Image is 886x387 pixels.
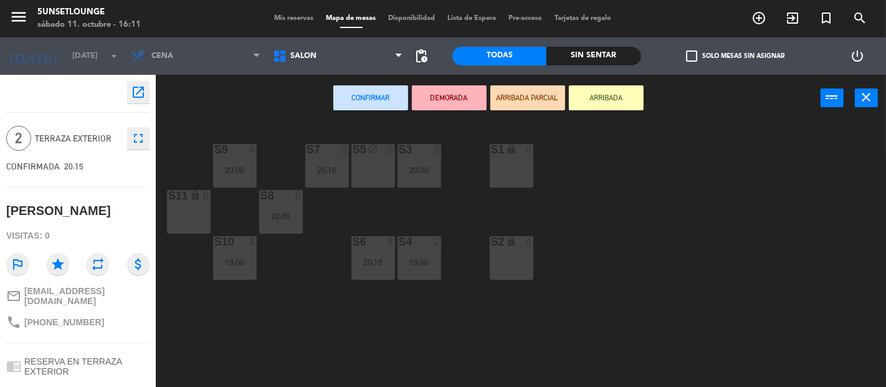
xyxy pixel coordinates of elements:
i: attach_money [127,253,150,275]
div: Sin sentar [546,47,641,65]
a: mail_outline[EMAIL_ADDRESS][DOMAIN_NAME] [6,286,150,306]
i: mail_outline [6,289,21,303]
i: chrome_reader_mode [6,359,21,374]
div: S2 [491,236,492,247]
div: 19:00 [398,258,441,267]
i: power_settings_new [850,49,865,64]
div: S8 [260,190,261,201]
span: Mapa de mesas [320,15,383,22]
div: 19:00 [213,258,257,267]
span: Lista de Espera [442,15,503,22]
i: star [47,253,69,275]
button: fullscreen [127,127,150,150]
i: turned_in_not [819,11,834,26]
span: Mis reservas [269,15,320,22]
div: 20:00 [213,166,257,174]
div: 4 [249,144,256,155]
i: block [368,144,378,155]
div: S10 [214,236,215,247]
i: exit_to_app [785,11,800,26]
button: open_in_new [127,81,150,103]
div: 4 [525,236,533,247]
div: [PERSON_NAME] [6,201,111,221]
div: 6 [202,190,210,201]
div: 20:00 [398,166,441,174]
span: RESERVA EN TERRAZA EXTERIOR [24,356,150,376]
span: 2 [6,126,31,151]
i: arrow_drop_down [107,49,121,64]
span: [EMAIL_ADDRESS][DOMAIN_NAME] [24,286,150,306]
i: close [859,90,874,105]
span: Disponibilidad [383,15,442,22]
div: 20:15 [351,258,395,267]
div: S1 [491,144,492,155]
button: close [855,88,878,107]
div: 6 [295,190,302,201]
div: Todas [452,47,546,65]
button: Confirmar [333,85,408,110]
button: power_input [821,88,844,107]
i: power_input [825,90,840,105]
button: menu [9,7,28,31]
span: 20:15 [64,161,83,171]
i: menu [9,7,28,26]
i: fullscreen [131,131,146,146]
div: 4 [387,236,394,247]
span: Pre-acceso [503,15,549,22]
label: Solo mesas sin asignar [686,50,784,62]
span: Tarjetas de regalo [549,15,618,22]
i: add_circle_outline [751,11,766,26]
span: Salón [290,52,317,60]
i: lock [506,144,517,155]
div: S9 [214,144,215,155]
div: 4 [249,236,256,247]
i: phone [6,315,21,330]
div: 5unsetlounge [37,6,141,19]
div: Visitas: 0 [6,225,150,247]
div: 20:15 [305,166,349,174]
div: 20:00 [259,212,303,221]
i: lock [506,236,517,247]
div: 2 [433,236,441,247]
i: lock [190,190,201,201]
div: sábado 11. octubre - 16:11 [37,19,141,31]
div: 4 [525,144,533,155]
i: repeat [87,253,109,275]
div: 3 [433,144,441,155]
div: 5 [387,144,394,155]
span: pending_actions [414,49,429,64]
i: open_in_new [131,85,146,100]
i: outlined_flag [6,253,29,275]
i: search [852,11,867,26]
span: Cena [151,52,173,60]
button: ARRIBADA PARCIAL [490,85,565,110]
button: DEMORADA [412,85,487,110]
button: ARRIBADA [569,85,644,110]
span: CONFIRMADA [6,161,60,171]
span: [PHONE_NUMBER] [24,317,104,327]
div: 3 [341,144,348,155]
span: check_box_outline_blank [686,50,697,62]
div: S11 [168,190,169,201]
span: Terraza exterior [35,131,121,146]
